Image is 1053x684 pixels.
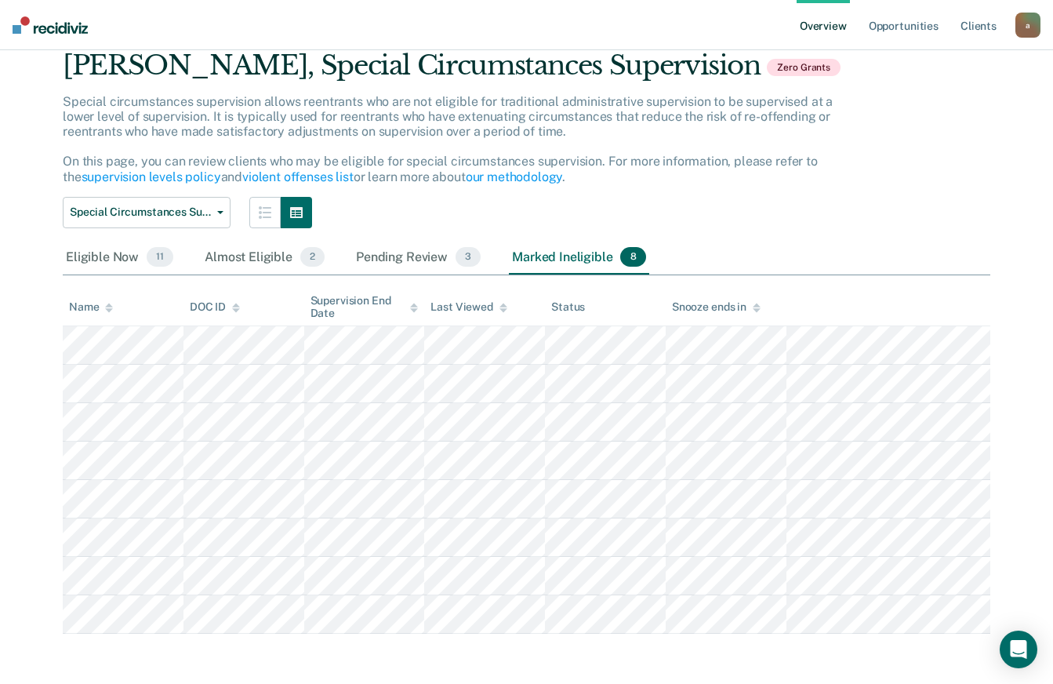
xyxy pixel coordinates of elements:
[620,247,645,267] span: 8
[147,247,173,267] span: 11
[310,294,419,321] div: Supervision End Date
[509,241,649,275] div: Marked Ineligible8
[190,300,240,314] div: DOC ID
[13,16,88,34] img: Recidiviz
[63,197,231,228] button: Special Circumstances Supervision
[69,300,113,314] div: Name
[672,300,761,314] div: Snooze ends in
[456,247,481,267] span: 3
[353,241,484,275] div: Pending Review3
[767,59,841,76] span: Zero Grants
[63,241,176,275] div: Eligible Now11
[430,300,507,314] div: Last Viewed
[242,169,354,184] a: violent offenses list
[300,247,325,267] span: 2
[551,300,585,314] div: Status
[63,94,833,184] p: Special circumstances supervision allows reentrants who are not eligible for traditional administ...
[63,49,852,94] div: [PERSON_NAME], Special Circumstances Supervision
[466,169,563,184] a: our methodology
[202,241,328,275] div: Almost Eligible2
[70,206,211,219] span: Special Circumstances Supervision
[1000,631,1037,668] div: Open Intercom Messenger
[82,169,221,184] a: supervision levels policy
[1015,13,1040,38] button: a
